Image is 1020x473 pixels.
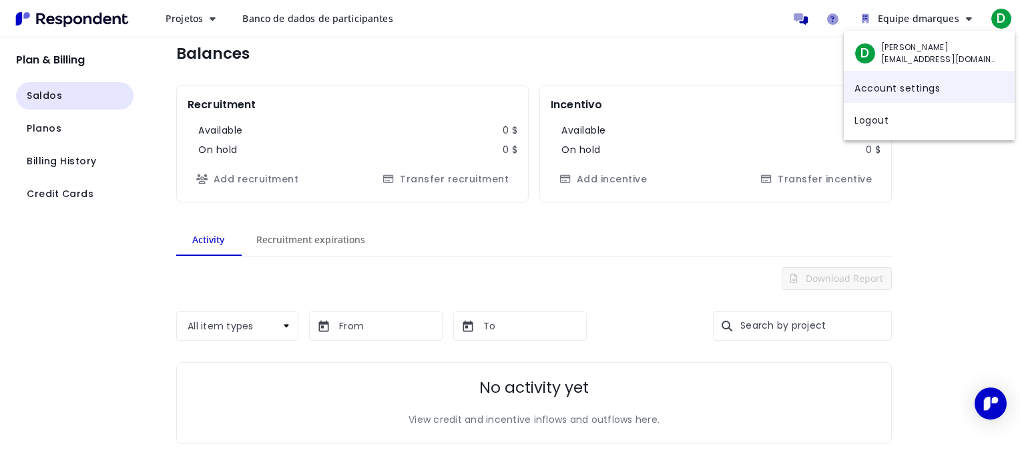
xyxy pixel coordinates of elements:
a: Logout [844,103,1015,135]
a: Account settings [844,71,1015,103]
span: D [854,43,876,64]
div: Abra o Intercom Messenger [975,387,1007,420]
span: [EMAIL_ADDRESS][DOMAIN_NAME] [881,53,998,65]
span: [PERSON_NAME] [881,41,998,53]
